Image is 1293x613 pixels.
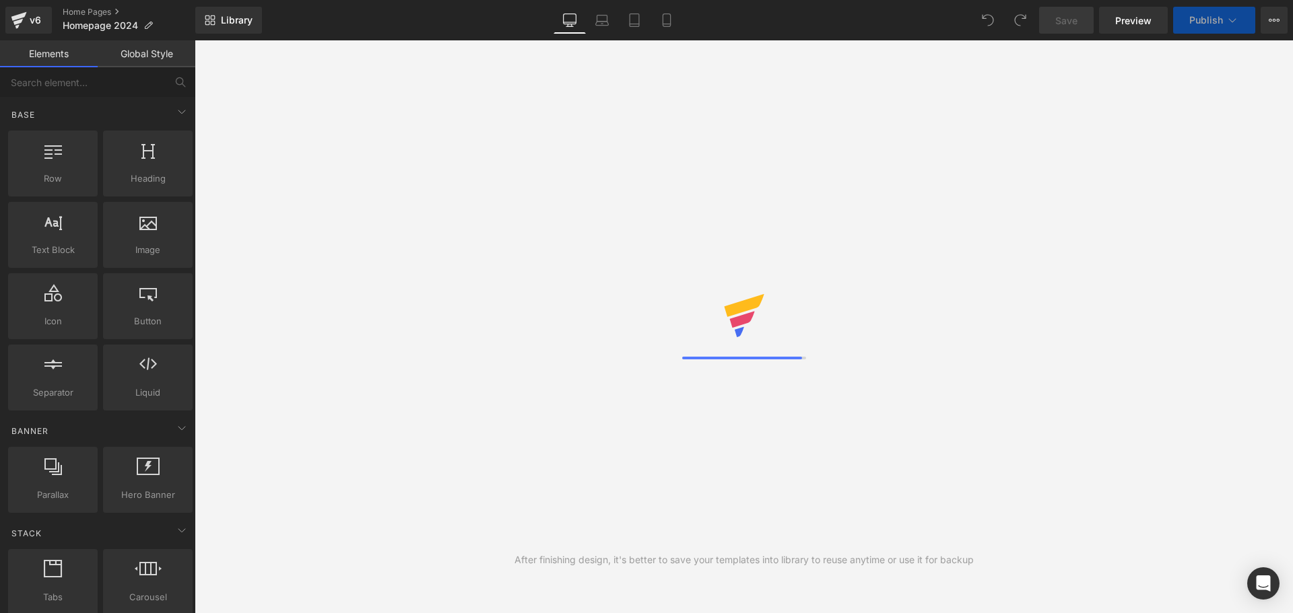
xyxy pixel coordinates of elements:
a: Desktop [554,7,586,34]
button: More [1261,7,1288,34]
span: Carousel [107,590,189,604]
span: Image [107,243,189,257]
a: Mobile [651,7,683,34]
a: Laptop [586,7,618,34]
a: Home Pages [63,7,195,17]
button: Undo [974,7,1001,34]
span: Heading [107,172,189,186]
span: Hero Banner [107,488,189,502]
span: Publish [1189,15,1223,26]
a: New Library [195,7,262,34]
span: Text Block [12,243,94,257]
a: v6 [5,7,52,34]
span: Library [221,14,253,26]
span: Liquid [107,386,189,400]
span: Tabs [12,590,94,604]
button: Redo [1007,7,1034,34]
button: Publish [1173,7,1255,34]
span: Button [107,314,189,328]
a: Tablet [618,7,651,34]
a: Global Style [98,40,195,67]
span: Separator [12,386,94,400]
div: Open Intercom Messenger [1247,567,1280,600]
a: Preview [1099,7,1168,34]
span: Base [10,108,36,121]
div: v6 [27,11,44,29]
span: Row [12,172,94,186]
span: Stack [10,527,43,540]
span: Preview [1115,13,1152,28]
span: Parallax [12,488,94,502]
span: Homepage 2024 [63,20,138,31]
span: Icon [12,314,94,328]
div: After finishing design, it's better to save your templates into library to reuse anytime or use i... [515,552,974,567]
span: Banner [10,425,50,437]
span: Save [1055,13,1077,28]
